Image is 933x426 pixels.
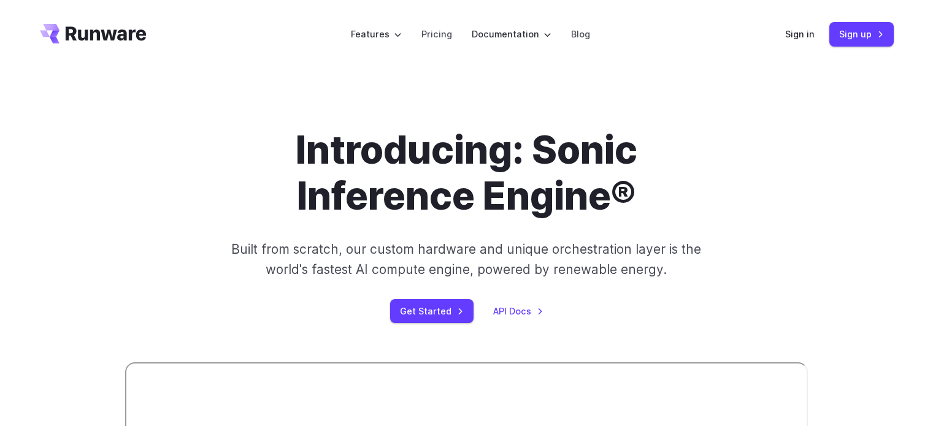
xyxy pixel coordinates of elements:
[351,27,402,41] label: Features
[785,27,815,41] a: Sign in
[829,22,894,46] a: Sign up
[40,24,147,44] a: Go to /
[493,304,543,318] a: API Docs
[228,239,706,280] p: Built from scratch, our custom hardware and unique orchestration layer is the world's fastest AI ...
[421,27,452,41] a: Pricing
[125,127,808,219] h1: Introducing: Sonic Inference Engine®
[390,299,474,323] a: Get Started
[571,27,590,41] a: Blog
[472,27,551,41] label: Documentation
